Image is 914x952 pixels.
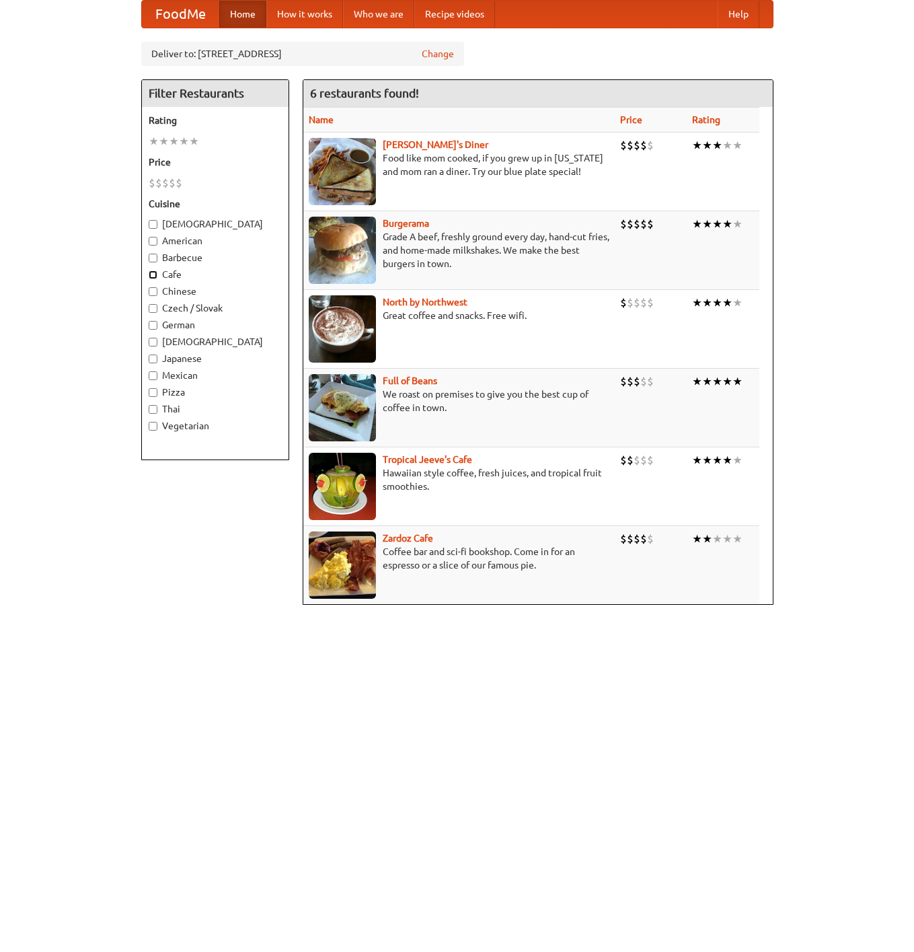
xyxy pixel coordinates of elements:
[692,295,702,310] li: ★
[414,1,495,28] a: Recipe videos
[309,309,609,322] p: Great coffee and snacks. Free wifi.
[169,176,176,190] li: $
[149,220,157,229] input: [DEMOGRAPHIC_DATA]
[149,217,282,231] label: [DEMOGRAPHIC_DATA]
[149,405,157,414] input: Thai
[692,217,702,231] li: ★
[149,155,282,169] h5: Price
[149,237,157,246] input: American
[627,453,634,468] li: $
[640,532,647,546] li: $
[634,295,640,310] li: $
[149,270,157,279] input: Cafe
[149,335,282,349] label: [DEMOGRAPHIC_DATA]
[647,217,654,231] li: $
[309,217,376,284] img: burgerama.jpg
[343,1,414,28] a: Who we are
[722,138,732,153] li: ★
[732,374,742,389] li: ★
[712,295,722,310] li: ★
[162,176,169,190] li: $
[149,321,157,330] input: German
[634,532,640,546] li: $
[149,254,157,262] input: Barbecue
[640,453,647,468] li: $
[309,532,376,599] img: zardoz.jpg
[149,197,282,211] h5: Cuisine
[309,453,376,520] img: jeeves.jpg
[712,374,722,389] li: ★
[722,374,732,389] li: ★
[718,1,759,28] a: Help
[634,453,640,468] li: $
[149,251,282,264] label: Barbecue
[692,532,702,546] li: ★
[692,374,702,389] li: ★
[149,355,157,363] input: Japanese
[383,139,488,150] a: [PERSON_NAME]'s Diner
[627,295,634,310] li: $
[141,42,464,66] div: Deliver to: [STREET_ADDRESS]
[620,453,627,468] li: $
[634,217,640,231] li: $
[620,374,627,389] li: $
[149,304,157,313] input: Czech / Slovak
[266,1,343,28] a: How it works
[159,134,169,149] li: ★
[149,371,157,380] input: Mexican
[309,114,334,125] a: Name
[712,138,722,153] li: ★
[647,138,654,153] li: $
[149,369,282,382] label: Mexican
[692,453,702,468] li: ★
[309,151,609,178] p: Food like mom cooked, if you grew up in [US_STATE] and mom ran a diner. Try our blue plate special!
[189,134,199,149] li: ★
[722,295,732,310] li: ★
[712,532,722,546] li: ★
[640,295,647,310] li: $
[702,374,712,389] li: ★
[692,138,702,153] li: ★
[149,352,282,365] label: Japanese
[702,138,712,153] li: ★
[620,295,627,310] li: $
[383,297,467,307] a: North by Northwest
[634,374,640,389] li: $
[149,422,157,431] input: Vegetarian
[732,453,742,468] li: ★
[149,388,157,397] input: Pizza
[627,217,634,231] li: $
[640,374,647,389] li: $
[219,1,266,28] a: Home
[647,532,654,546] li: $
[702,217,712,231] li: ★
[179,134,189,149] li: ★
[149,402,282,416] label: Thai
[383,218,429,229] b: Burgerama
[309,545,609,572] p: Coffee bar and sci-fi bookshop. Come in for an espresso or a slice of our famous pie.
[640,217,647,231] li: $
[620,532,627,546] li: $
[620,138,627,153] li: $
[722,217,732,231] li: ★
[309,295,376,363] img: north.jpg
[309,230,609,270] p: Grade A beef, freshly ground every day, hand-cut fries, and home-made milkshakes. We make the bes...
[155,176,162,190] li: $
[383,375,437,386] a: Full of Beans
[309,374,376,441] img: beans.jpg
[620,114,642,125] a: Price
[149,419,282,433] label: Vegetarian
[142,1,219,28] a: FoodMe
[149,301,282,315] label: Czech / Slovak
[149,234,282,248] label: American
[176,176,182,190] li: $
[383,454,472,465] a: Tropical Jeeve's Cafe
[149,114,282,127] h5: Rating
[732,532,742,546] li: ★
[640,138,647,153] li: $
[383,533,433,544] b: Zardoz Cafe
